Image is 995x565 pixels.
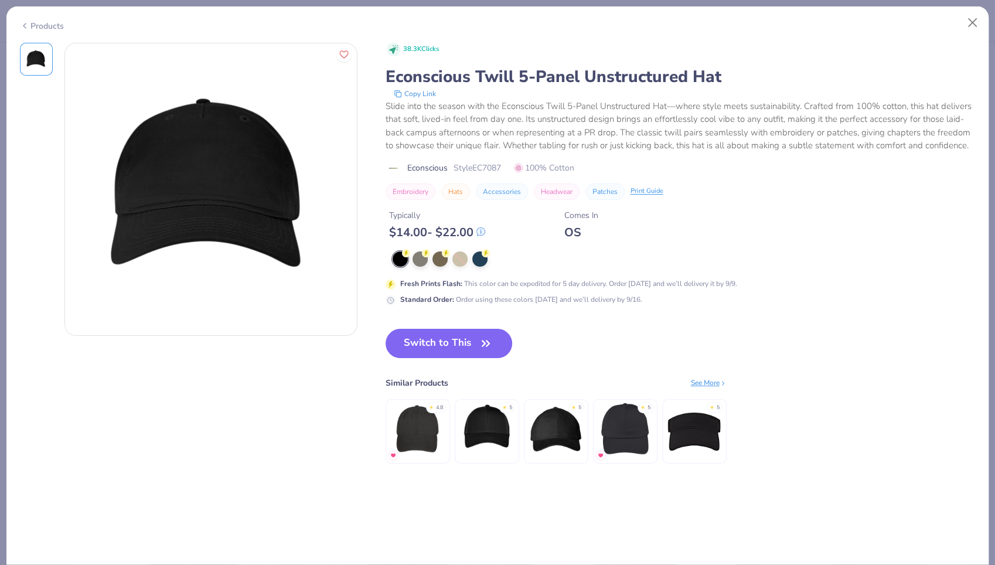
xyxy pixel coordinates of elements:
[648,404,650,412] div: 5
[386,377,448,389] div: Similar Products
[585,183,625,200] button: Patches
[534,183,580,200] button: Headwear
[386,66,976,88] div: Econscious Twill 5-Panel Unstructured Hat
[386,329,513,358] button: Switch to This
[666,401,722,457] img: Big Accessories Cotton Twill Visor
[390,88,439,100] button: copy to clipboard
[400,294,642,305] div: Order using these colors [DATE] and we’ll delivery by 9/16.
[400,279,462,288] strong: Fresh Prints Flash :
[640,404,645,409] div: ★
[400,295,454,304] strong: Standard Order :
[407,162,448,174] span: Econscious
[710,404,714,409] div: ★
[386,183,435,200] button: Embroidery
[631,186,663,196] div: Print Guide
[65,43,357,335] img: Front
[564,225,598,240] div: OS
[528,401,584,457] img: Big Accessories 5-Panel Brushed Twill Unstructured Cap
[962,12,984,34] button: Close
[436,404,443,412] div: 4.8
[400,278,737,289] div: This color can be expedited for 5 day delivery. Order [DATE] and we’ll delivery it by 9/9.
[389,209,485,222] div: Typically
[22,45,50,73] img: Front
[459,401,514,457] img: Big Accessories 6-Panel Structured Trucker Cap
[454,162,501,174] span: Style EC7087
[514,162,574,174] span: 100% Cotton
[389,225,485,240] div: $ 14.00 - $ 22.00
[336,47,352,62] button: Like
[390,452,397,459] img: MostFav.gif
[386,164,401,173] img: brand logo
[390,401,445,457] img: Adams Optimum Pigment Dyed-Cap
[597,452,604,459] img: MostFav.gif
[717,404,720,412] div: 5
[571,404,576,409] div: ★
[502,404,507,409] div: ★
[20,20,64,32] div: Products
[564,209,598,222] div: Comes In
[691,377,727,388] div: See More
[403,45,439,55] span: 38.3K Clicks
[597,401,653,457] img: Big Accessories 6-Panel Twill Unstructured Cap
[429,404,434,409] div: ★
[509,404,512,412] div: 5
[578,404,581,412] div: 5
[476,183,528,200] button: Accessories
[441,183,470,200] button: Hats
[386,100,976,152] div: Slide into the season with the Econscious Twill 5-Panel Unstructured Hat—where style meets sustai...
